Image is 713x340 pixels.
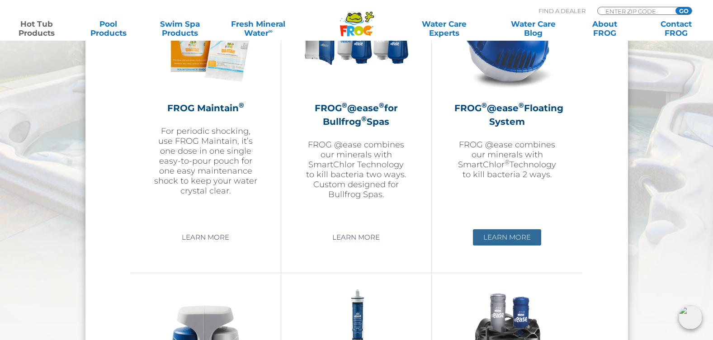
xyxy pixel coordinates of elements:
[361,114,367,123] sup: ®
[482,101,487,109] sup: ®
[153,126,258,196] p: For periodic shocking, use FROG Maintain, it’s one dose in one single easy-to-pour pouch for one ...
[304,101,409,128] h2: FROG @ease for Bullfrog Spas
[239,101,244,109] sup: ®
[399,19,490,38] a: Water CareExperts
[454,101,560,128] h2: FROG @ease Floating System
[304,140,409,199] p: FROG @ease combines our minerals with SmartChlor Technology to kill bacteria two ways. Custom des...
[152,19,208,38] a: Swim SpaProducts
[604,7,666,15] input: Zip Code Form
[322,229,390,246] a: Learn More
[269,28,273,34] sup: ∞
[223,19,293,38] a: Fresh MineralWater∞
[171,229,240,246] a: Learn More
[454,140,560,179] p: FROG @ease combines our minerals with SmartChlor Technology to kill bacteria 2 ways.
[577,19,633,38] a: AboutFROG
[679,306,702,329] img: openIcon
[505,19,561,38] a: Water CareBlog
[505,158,510,165] sup: ®
[342,101,347,109] sup: ®
[538,7,586,15] p: Find A Dealer
[153,101,258,115] h2: FROG Maintain
[648,19,704,38] a: ContactFROG
[379,101,384,109] sup: ®
[80,19,136,38] a: PoolProducts
[9,19,65,38] a: Hot TubProducts
[473,229,541,246] a: Learn More
[675,7,692,14] input: GO
[519,101,524,109] sup: ®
